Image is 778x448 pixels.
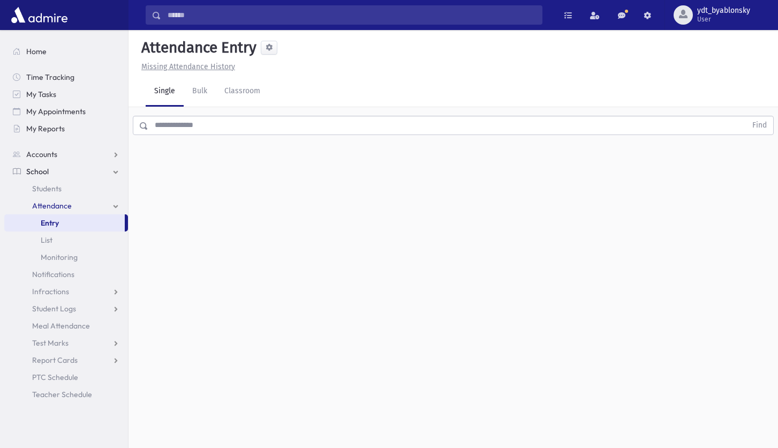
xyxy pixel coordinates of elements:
span: Students [32,184,62,193]
a: Test Marks [4,334,128,352]
span: Monitoring [41,252,78,262]
span: My Tasks [26,89,56,99]
a: Notifications [4,266,128,283]
span: User [697,15,750,24]
a: Monitoring [4,249,128,266]
span: Accounts [26,150,57,159]
a: School [4,163,128,180]
span: My Appointments [26,107,86,116]
span: PTC Schedule [32,372,78,382]
img: AdmirePro [9,4,70,26]
a: List [4,232,128,249]
span: Teacher Schedule [32,390,92,399]
h5: Attendance Entry [137,39,256,57]
span: Attendance [32,201,72,211]
span: ydt_byablonsky [697,6,750,15]
a: My Reports [4,120,128,137]
span: Time Tracking [26,72,74,82]
a: Entry [4,214,125,232]
a: Single [146,77,184,107]
a: My Appointments [4,103,128,120]
span: Test Marks [32,338,69,348]
span: School [26,167,49,176]
a: Teacher Schedule [4,386,128,403]
input: Search [161,5,542,25]
a: Report Cards [4,352,128,369]
span: Notifications [32,270,74,279]
u: Missing Attendance History [141,62,235,71]
span: Report Cards [32,355,78,365]
a: Home [4,43,128,60]
span: My Reports [26,124,65,133]
span: Student Logs [32,304,76,313]
span: Meal Attendance [32,321,90,331]
a: Missing Attendance History [137,62,235,71]
span: Infractions [32,287,69,296]
span: List [41,235,52,245]
a: Time Tracking [4,69,128,86]
a: Accounts [4,146,128,163]
a: My Tasks [4,86,128,103]
button: Find [746,116,773,135]
a: PTC Schedule [4,369,128,386]
span: Entry [41,218,59,228]
a: Infractions [4,283,128,300]
a: Attendance [4,197,128,214]
a: Bulk [184,77,216,107]
a: Meal Attendance [4,317,128,334]
a: Students [4,180,128,197]
span: Home [26,47,47,56]
a: Student Logs [4,300,128,317]
a: Classroom [216,77,269,107]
